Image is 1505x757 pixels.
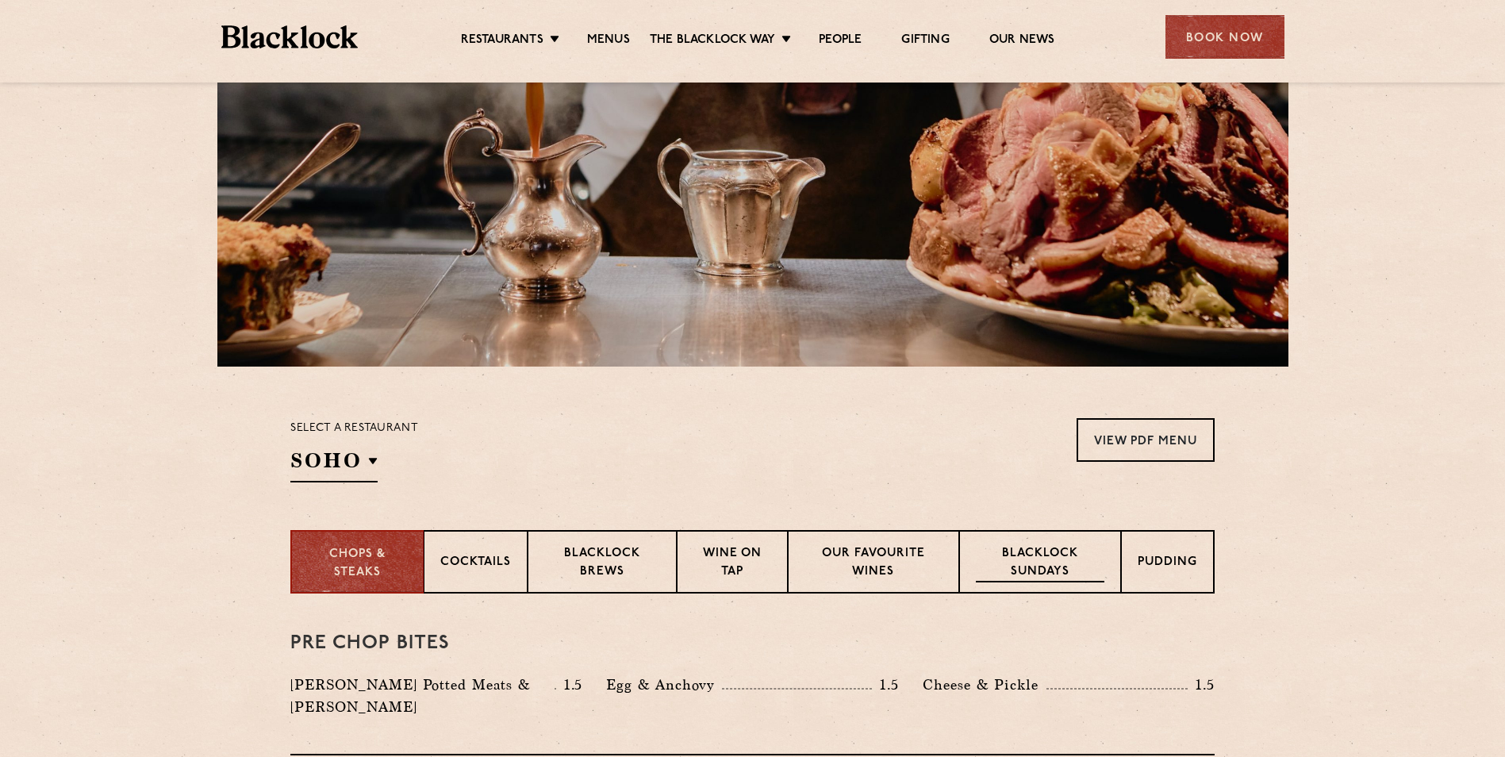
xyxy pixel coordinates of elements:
p: Cocktails [440,554,511,574]
p: Pudding [1138,554,1197,574]
img: BL_Textured_Logo-footer-cropped.svg [221,25,359,48]
p: Our favourite wines [804,545,942,582]
a: View PDF Menu [1077,418,1215,462]
p: Egg & Anchovy [606,674,722,696]
div: Book Now [1165,15,1284,59]
p: Select a restaurant [290,418,418,439]
a: Restaurants [461,33,543,50]
a: Menus [587,33,630,50]
p: 1.5 [1188,674,1215,695]
p: Blacklock Brews [544,545,660,582]
p: 1.5 [556,674,583,695]
p: [PERSON_NAME] Potted Meats & [PERSON_NAME] [290,674,555,718]
p: Cheese & Pickle [923,674,1046,696]
p: 1.5 [872,674,899,695]
a: The Blacklock Way [650,33,775,50]
a: Our News [989,33,1055,50]
h2: SOHO [290,447,378,482]
p: Blacklock Sundays [976,545,1104,582]
a: People [819,33,862,50]
p: Chops & Steaks [308,546,407,582]
h3: Pre Chop Bites [290,633,1215,654]
p: Wine on Tap [693,545,771,582]
a: Gifting [901,33,949,50]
